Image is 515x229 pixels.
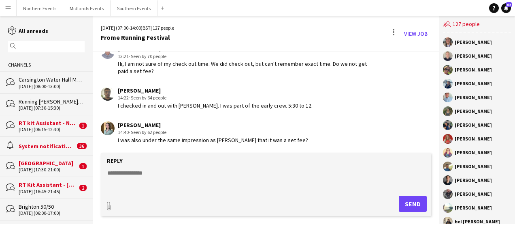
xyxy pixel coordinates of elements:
[455,54,492,58] div: [PERSON_NAME]
[79,163,87,169] span: 1
[129,129,166,135] span: · Seen by 62 people
[455,164,492,169] div: [PERSON_NAME]
[129,95,166,101] span: · Seen by 64 people
[19,143,75,150] div: System notifications
[107,157,123,164] label: Reply
[111,0,157,16] button: Southern Events
[118,121,308,129] div: [PERSON_NAME]
[118,60,378,75] div: Hi, I am not sure of my check out time. We did check out, but can't remember exact time. Do we no...
[455,95,492,100] div: [PERSON_NAME]
[401,27,431,40] a: View Job
[63,0,111,16] button: Midlands Events
[101,24,174,32] div: [DATE] (07:00-14:00) | 127 people
[455,67,492,72] div: [PERSON_NAME]
[19,98,85,105] div: Running [PERSON_NAME] Park Races & Duathlon
[19,167,77,173] div: [DATE] (17:30-21:00)
[8,27,48,35] a: All unreads
[19,105,85,111] div: [DATE] (07:30-15:30)
[455,123,492,127] div: [PERSON_NAME]
[506,2,512,7] span: 62
[118,53,378,60] div: 13:21
[143,25,151,31] span: BST
[19,181,77,188] div: RT Kit Assistant - [PERSON_NAME] 5K & 10K
[455,192,492,197] div: [PERSON_NAME]
[455,178,492,183] div: [PERSON_NAME]
[77,143,87,149] span: 36
[455,219,500,224] div: bel [PERSON_NAME]
[455,81,492,86] div: [PERSON_NAME]
[17,0,63,16] button: Northern Events
[399,196,427,212] button: Send
[79,123,87,129] span: 1
[129,53,166,59] span: · Seen by 70 people
[455,150,492,155] div: [PERSON_NAME]
[118,87,311,94] div: [PERSON_NAME]
[118,136,308,144] div: I was also under the same impression as [PERSON_NAME] that it was a set fee?
[19,160,77,167] div: [GEOGRAPHIC_DATA]
[79,185,87,191] span: 2
[455,136,492,141] div: [PERSON_NAME]
[455,109,492,114] div: [PERSON_NAME]
[19,189,77,194] div: [DATE] (16:45-21:45)
[118,94,311,102] div: 14:22
[455,205,492,210] div: [PERSON_NAME]
[118,102,311,109] div: I checked in and out with [PERSON_NAME]. I was part of the early crew. 5:30 to 12
[19,84,85,89] div: [DATE] (08:00-13:00)
[19,210,85,216] div: [DATE] (06:00-17:00)
[19,76,85,83] div: Carsington Water Half Marathon & 10km
[455,40,492,45] div: [PERSON_NAME]
[118,129,308,136] div: 14:40
[19,203,85,210] div: Brighton 50/50
[101,34,174,41] div: Frome Running Festival
[19,119,77,127] div: RT kit Assistant - Newark Half Marathon
[19,127,77,132] div: [DATE] (06:15-12:30)
[501,3,511,13] a: 62
[443,16,511,33] div: 127 people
